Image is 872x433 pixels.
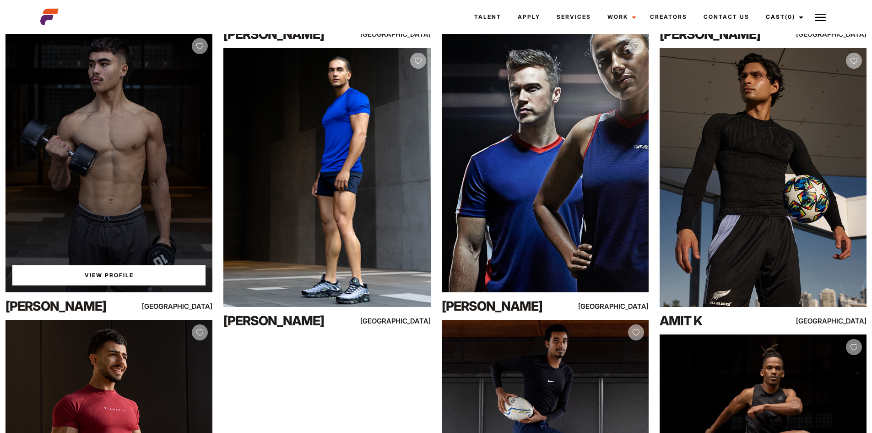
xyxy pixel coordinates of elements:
[442,297,566,315] div: [PERSON_NAME]
[642,5,695,29] a: Creators
[509,5,548,29] a: Apply
[466,5,509,29] a: Talent
[660,312,784,330] div: Amit K
[785,13,795,20] span: (0)
[12,265,206,285] a: View Wilson'sProfile
[758,5,809,29] a: Cast(0)
[5,297,130,315] div: [PERSON_NAME]
[586,301,649,312] div: [GEOGRAPHIC_DATA]
[804,315,867,327] div: [GEOGRAPHIC_DATA]
[599,5,642,29] a: Work
[368,28,431,40] div: [GEOGRAPHIC_DATA]
[804,28,867,40] div: [GEOGRAPHIC_DATA]
[548,5,599,29] a: Services
[223,25,347,44] div: [PERSON_NAME]
[151,301,213,312] div: [GEOGRAPHIC_DATA]
[815,12,826,23] img: Burger icon
[695,5,758,29] a: Contact Us
[40,8,59,26] img: cropped-aefm-brand-fav-22-square.png
[223,312,347,330] div: [PERSON_NAME]
[660,25,784,44] div: [PERSON_NAME]
[368,315,431,327] div: [GEOGRAPHIC_DATA]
